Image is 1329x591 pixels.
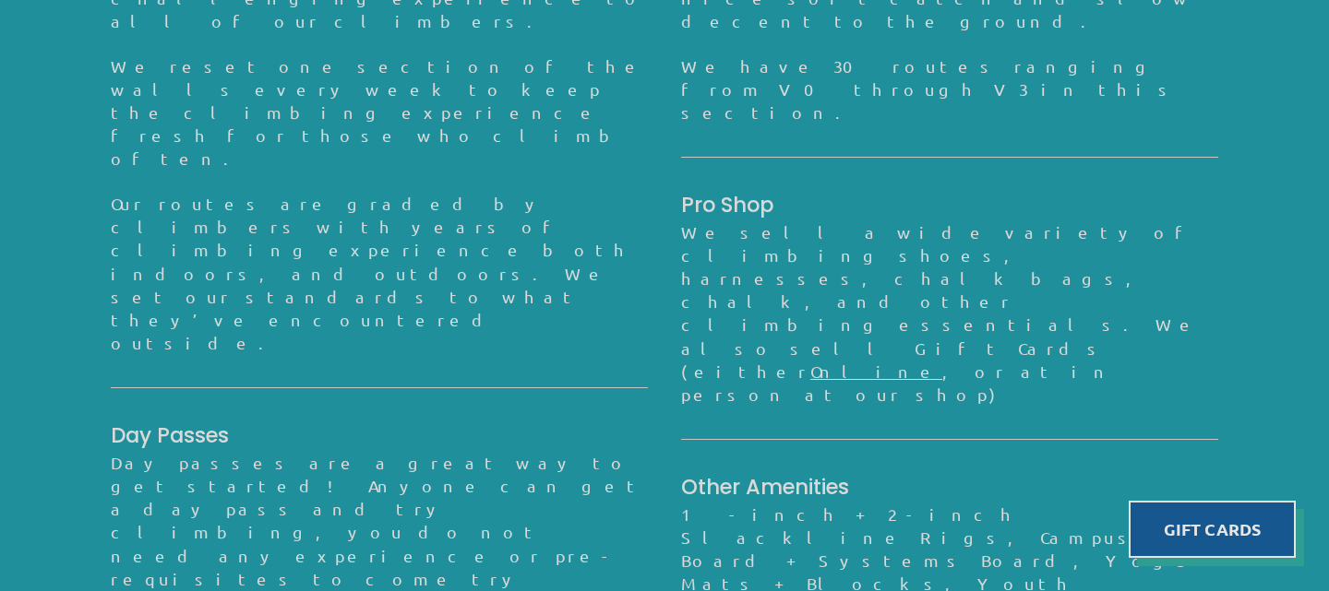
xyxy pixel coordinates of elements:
[681,54,1218,124] p: We have 30 routes ranging from V0 through V3 in this section.
[681,220,1218,407] div: We sell a wide variety of climbing shoes, harnesses, chalk bags, chalk, and other climbing essent...
[681,473,1218,502] h2: Other Amenities
[111,192,648,354] p: Our routes are graded by climbers with years of climbing experience both indoors, and outdoors. W...
[111,54,648,171] p: We reset one section of the walls every week to keep the climbing experience fresh for those who ...
[810,361,942,381] a: Online
[111,421,648,451] h2: Day Passes
[681,191,1218,220] h2: Pro Shop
